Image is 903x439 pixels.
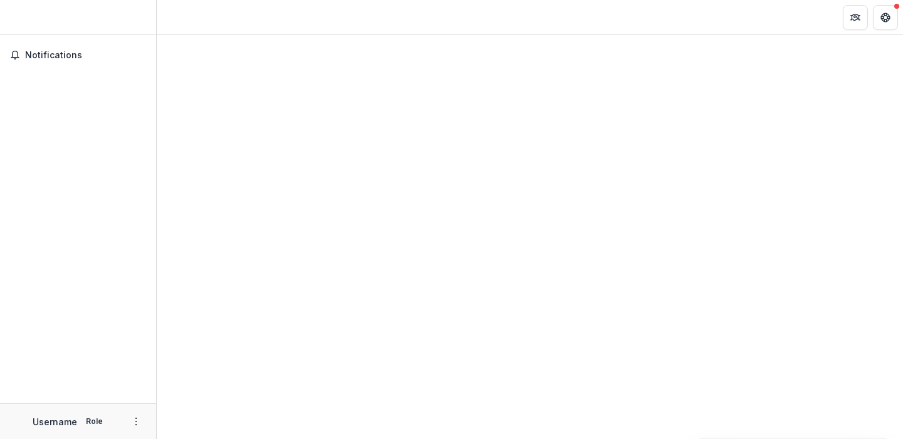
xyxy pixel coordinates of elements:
button: More [129,414,144,429]
p: Role [82,416,107,427]
span: Notifications [25,50,146,61]
button: Notifications [5,45,151,65]
p: Username [33,415,77,428]
button: Get Help [873,5,898,30]
button: Partners [843,5,868,30]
